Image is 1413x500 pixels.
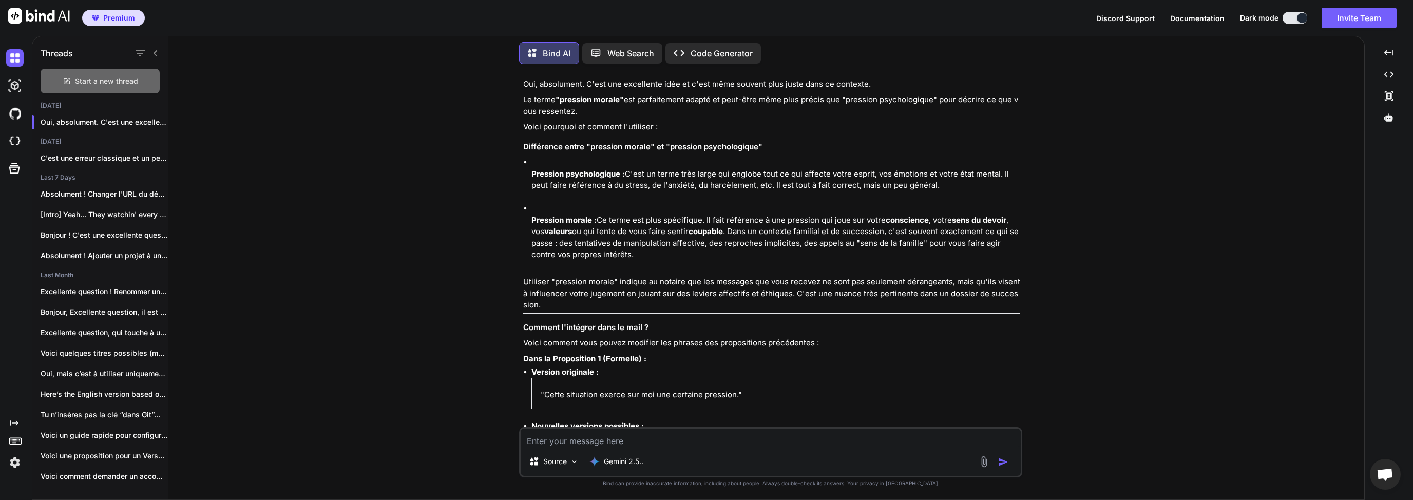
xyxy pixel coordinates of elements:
[1170,14,1225,23] span: Documentation
[1240,13,1278,23] span: Dark mode
[41,389,168,399] p: Here’s the English version based on your...
[1322,8,1397,28] button: Invite Team
[978,456,990,468] img: attachment
[32,271,168,279] h2: Last Month
[6,49,24,67] img: darkChat
[41,451,168,461] p: Voici une proposition pour un Verse 2:...
[523,354,646,363] strong: Dans la Proposition 1 (Formelle) :
[531,421,644,431] strong: Nouvelles versions possibles :
[41,251,168,261] p: Absolument ! Ajouter un projet à une...
[523,337,1020,349] p: Voici comment vous pouvez modifier les phrases des propositions précédentes :
[41,286,168,297] p: Excellente question ! Renommer un Volume Logique...
[531,169,625,179] strong: Pression psychologique :
[41,47,73,60] h1: Threads
[6,132,24,150] img: cloudideIcon
[523,322,1020,334] h3: Comment l'intégrer dans le mail ?
[41,209,168,220] p: [Intro] Yeah... They watchin' every move... Let...
[570,457,579,466] img: Pick Models
[103,13,135,23] span: Premium
[32,174,168,182] h2: Last 7 Days
[689,226,723,236] strong: coupable
[691,47,753,60] p: Code Generator
[41,230,168,240] p: Bonjour ! C'est une excellente question qui...
[1170,13,1225,24] button: Documentation
[519,479,1022,487] p: Bind can provide inaccurate information, including about people. Always double-check its answers....
[952,215,1006,225] strong: sens du devoir
[32,102,168,110] h2: [DATE]
[886,215,929,225] strong: conscience
[1096,14,1155,23] span: Discord Support
[75,76,138,86] span: Start a new thread
[32,138,168,146] h2: [DATE]
[543,47,570,60] p: Bind AI
[523,276,1020,311] p: Utiliser "pression morale" indique au notaire que les messages que vous recevez ne sont pas seule...
[41,410,168,420] p: Tu n’insères pas la clé “dans Git”...
[556,94,624,104] strong: "pression morale"
[998,457,1008,467] img: icon
[41,117,168,127] p: Oui, absolument. C'est une excellente id...
[531,215,597,225] strong: Pression morale :
[531,367,599,377] strong: Version originale :
[6,105,24,122] img: githubDark
[543,456,567,467] p: Source
[589,456,600,467] img: Gemini 2.5 Pro
[544,226,572,236] strong: valeurs
[41,471,168,482] p: Voici comment demander un accompagnement par un...
[604,456,643,467] p: Gemini 2.5..
[41,369,168,379] p: Oui, mais c’est à utiliser uniquement en...
[41,348,168,358] p: Voici quelques titres possibles (mon préféré en...
[531,168,1020,191] p: C'est un terme très large qui englobe tout ce qui affecte votre esprit, vos émotions et votre éta...
[531,215,1020,261] p: Ce terme est plus spécifique. Il fait référence à une pression qui joue sur votre , votre , vos o...
[41,430,168,440] p: Voici un guide rapide pour configurer nfsd...
[6,454,24,471] img: settings
[523,94,1020,117] p: Le terme est parfaitement adapté et peut-être même plus précis que "pression psychologique" pour ...
[523,141,1020,153] h3: Différence entre "pression morale" et "pression psychologique"
[8,8,70,24] img: Bind AI
[523,79,1020,90] p: Oui, absolument. C'est une excellente idée et c'est même souvent plus juste dans ce contexte.
[1370,459,1401,490] div: Ouvrir le chat
[541,391,1020,399] p: "Cette situation exerce sur moi une certaine pression."
[6,77,24,94] img: darkAi-studio
[607,47,654,60] p: Web Search
[41,153,168,163] p: C'est une erreur classique et un peu...
[82,10,145,26] button: premiumPremium
[41,328,168,338] p: Excellente question, qui touche à une petite...
[41,189,168,199] p: Absolument ! Changer l'URL du dépôt distant...
[41,307,168,317] p: Bonjour, Excellente question, il est primordial de...
[523,121,1020,133] p: Voici pourquoi et comment l'utiliser :
[1096,13,1155,24] button: Discord Support
[92,15,99,21] img: premium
